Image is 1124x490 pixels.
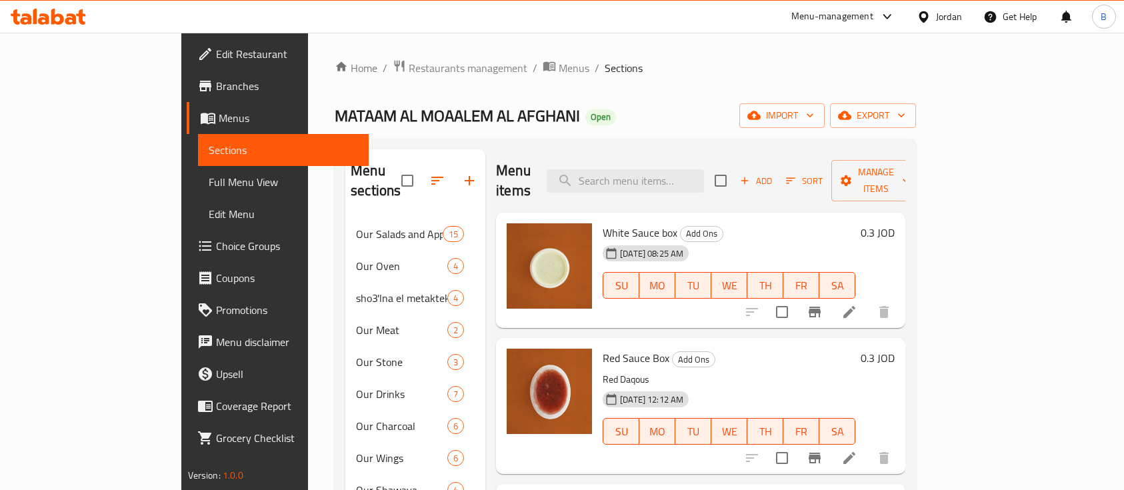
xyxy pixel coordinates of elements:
[507,349,592,434] img: Red Sauce Box
[216,302,359,318] span: Promotions
[421,165,453,197] span: Sort sections
[791,9,873,25] div: Menu-management
[187,358,369,390] a: Upsell
[747,272,783,299] button: TH
[356,386,447,402] span: Our Drinks
[447,322,464,338] div: items
[448,260,463,273] span: 4
[735,171,777,191] span: Add item
[345,442,485,474] div: Our Wings6
[605,60,643,76] span: Sections
[789,422,814,441] span: FR
[216,238,359,254] span: Choice Groups
[345,346,485,378] div: Our Stone3
[335,59,916,77] nav: breadcrumb
[777,171,831,191] span: Sort items
[831,160,921,201] button: Manage items
[585,109,616,125] div: Open
[603,348,669,368] span: Red Sauce Box
[356,450,447,466] span: Our Wings
[711,418,747,445] button: WE
[188,467,221,484] span: Version:
[830,103,916,128] button: export
[187,326,369,358] a: Menu disclaimer
[448,356,463,369] span: 3
[209,142,359,158] span: Sections
[753,422,778,441] span: TH
[717,422,742,441] span: WE
[799,442,831,474] button: Branch-specific-item
[345,378,485,410] div: Our Drinks7
[345,250,485,282] div: Our Oven4
[448,420,463,433] span: 6
[681,276,706,295] span: TU
[585,111,616,123] span: Open
[789,276,814,295] span: FR
[1101,9,1107,24] span: B
[711,272,747,299] button: WE
[783,418,819,445] button: FR
[356,226,443,242] span: Our Salads and Appetizers
[615,247,689,260] span: [DATE] 08:25 AM
[842,164,910,197] span: Manage items
[216,334,359,350] span: Menu disclaimer
[645,422,670,441] span: MO
[187,230,369,262] a: Choice Groups
[786,173,823,189] span: Sort
[533,60,537,76] li: /
[603,371,855,388] p: Red Daqous
[223,467,243,484] span: 1.0.0
[187,390,369,422] a: Coverage Report
[707,167,735,195] span: Select section
[768,298,796,326] span: Select to update
[335,101,580,131] span: MATAAM AL MOAALEM AL AFGHANI
[799,296,831,328] button: Branch-specific-item
[187,38,369,70] a: Edit Restaurant
[868,296,900,328] button: delete
[447,290,464,306] div: items
[609,276,634,295] span: SU
[448,452,463,465] span: 6
[447,258,464,274] div: items
[383,60,387,76] li: /
[753,276,778,295] span: TH
[216,270,359,286] span: Coupons
[768,444,796,472] span: Select to update
[747,418,783,445] button: TH
[735,171,777,191] button: Add
[615,393,689,406] span: [DATE] 12:12 AM
[356,354,447,370] span: Our Stone
[639,272,675,299] button: MO
[547,169,704,193] input: search
[861,223,895,242] h6: 0.3 JOD
[841,107,905,124] span: export
[447,418,464,434] div: items
[409,60,527,76] span: Restaurants management
[825,422,850,441] span: SA
[345,282,485,314] div: sho3'lna el metaktek4
[639,418,675,445] button: MO
[841,304,857,320] a: Edit menu item
[216,366,359,382] span: Upsell
[216,398,359,414] span: Coverage Report
[443,226,464,242] div: items
[216,46,359,62] span: Edit Restaurant
[356,290,447,306] span: sho3'lna el metaktek
[609,422,634,441] span: SU
[448,292,463,305] span: 4
[345,410,485,442] div: Our Charcoal6
[496,161,531,201] h2: Menu items
[187,70,369,102] a: Branches
[738,173,774,189] span: Add
[783,171,826,191] button: Sort
[209,206,359,222] span: Edit Menu
[603,272,639,299] button: SU
[198,134,369,166] a: Sections
[393,59,527,77] a: Restaurants management
[356,258,447,274] span: Our Oven
[936,9,962,24] div: Jordan
[595,60,599,76] li: /
[645,276,670,295] span: MO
